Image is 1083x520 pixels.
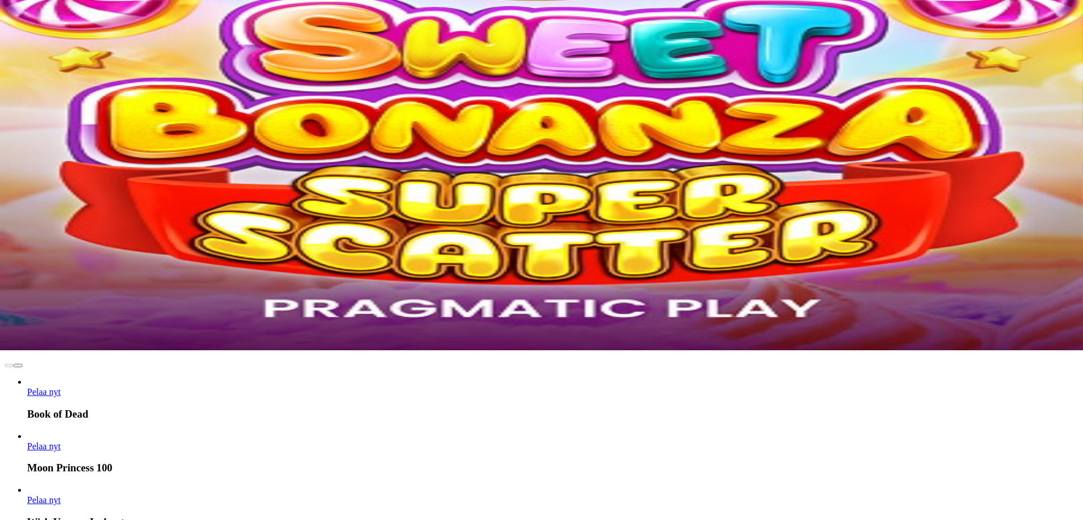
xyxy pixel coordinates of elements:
button: next slide [14,364,23,367]
button: prev slide [5,364,14,367]
a: Book of Dead [27,387,61,397]
h3: Moon Princess 100 [27,462,1078,474]
a: Moon Princess 100 [27,441,61,451]
h3: Book of Dead [27,408,1078,420]
a: Wish Upon a Jackpot [27,495,61,505]
article: Book of Dead [27,377,1078,420]
article: Moon Princess 100 [27,431,1078,475]
span: Pelaa nyt [27,495,61,505]
span: Pelaa nyt [27,387,61,397]
span: Pelaa nyt [27,441,61,451]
